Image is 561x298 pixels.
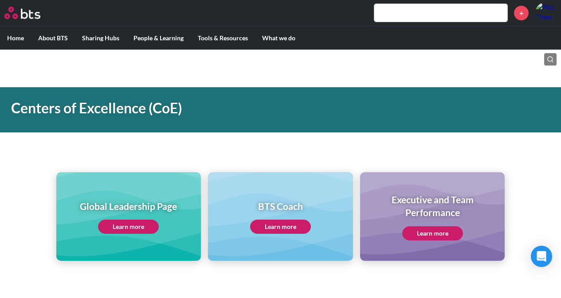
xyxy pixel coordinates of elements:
[255,27,302,50] label: What we do
[531,246,552,267] div: Open Intercom Messenger
[4,7,40,19] img: BTS Logo
[31,27,75,50] label: About BTS
[535,2,557,23] img: Picc Chen
[250,220,311,234] a: Learn more
[75,27,126,50] label: Sharing Hubs
[402,226,463,240] a: Learn more
[80,200,177,213] h1: Global Leadership Page
[126,27,191,50] label: People & Learning
[514,6,529,20] a: +
[191,27,255,50] label: Tools & Resources
[250,200,311,213] h1: BTS Coach
[11,98,388,118] h1: Centers of Excellence (CoE)
[366,193,499,219] h1: Executive and Team Performance
[535,2,557,23] a: Profile
[98,220,159,234] a: Learn more
[4,7,57,19] a: Go home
